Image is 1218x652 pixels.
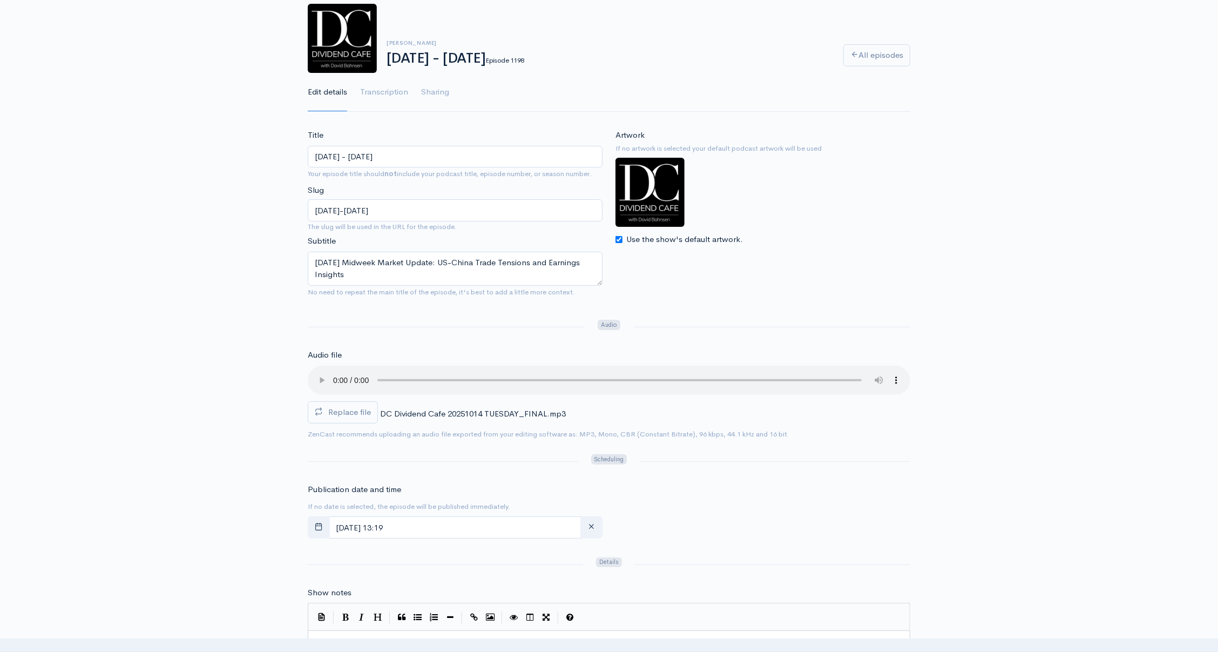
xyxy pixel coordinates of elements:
small: ZenCast recommends uploading an audio file exported from your editing software as: MP3, Mono, CBR... [308,429,787,439]
span: Replace file [328,407,371,417]
small: Your episode title should include your podcast title, episode number, or season number. [308,169,592,178]
button: Insert Image [482,609,498,626]
small: If no artwork is selected your default podcast artwork will be used [615,143,910,154]
button: Toggle Fullscreen [538,609,554,626]
button: Bold [337,609,354,626]
button: Italic [354,609,370,626]
button: Toggle Preview [506,609,522,626]
button: toggle [308,516,330,539]
span: DC Dividend Cafe 20251014 TUESDAY_FINAL.mp3 [380,408,566,419]
label: Slug [308,184,324,197]
button: Toggle Side by Side [522,609,538,626]
label: Subtitle [308,235,336,247]
label: Use the show's default artwork. [626,233,743,246]
i: | [389,611,390,624]
a: Sharing [421,73,449,112]
span: Scheduling [591,454,627,465]
a: Transcription [360,73,408,112]
i: | [462,611,463,624]
button: Numbered List [426,609,442,626]
input: What is the episode's title? [308,146,603,168]
h1: [DATE] - [DATE] [387,51,830,66]
small: The slug will be used in the URL for the episode. [308,221,603,232]
strong: not [384,169,397,178]
span: Details [596,557,621,568]
h6: [PERSON_NAME] [387,40,830,46]
label: Title [308,129,323,142]
button: Insert Horizontal Line [442,609,458,626]
textarea: [DATE] Midweek Market Update: US-China Trade Tensions and Earnings Insights [308,252,603,286]
button: clear [580,516,603,539]
a: All episodes [843,44,910,66]
label: Artwork [615,129,645,142]
input: title-of-episode [308,199,603,221]
small: No need to repeat the main title of the episode, it's best to add a little more context. [308,287,575,297]
i: | [333,611,334,624]
label: Audio file [308,349,342,361]
span: Audio [598,320,620,330]
button: Insert Show Notes Template [314,608,330,624]
a: Edit details [308,73,347,112]
small: If no date is selected, the episode will be published immediately. [308,502,510,511]
i: | [502,611,503,624]
i: | [558,611,559,624]
button: Quote [394,609,410,626]
button: Markdown Guide [562,609,578,626]
button: Generic List [410,609,426,626]
small: Episode 1198 [485,56,524,65]
label: Show notes [308,587,351,599]
button: Heading [370,609,386,626]
label: Publication date and time [308,483,401,496]
button: Create Link [466,609,482,626]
